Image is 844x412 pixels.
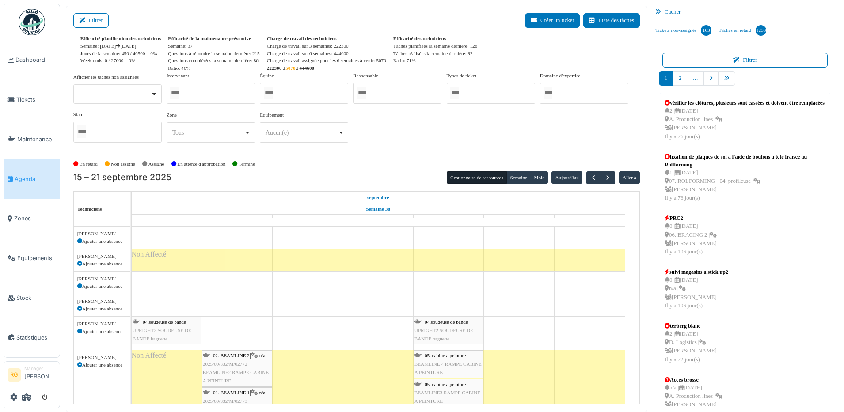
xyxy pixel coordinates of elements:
input: Tous [264,87,273,99]
div: Jours de la semaine: 450 / 46500 = 0% [80,50,161,57]
a: Agenda [4,159,60,199]
div: | [203,352,271,386]
div: Charge de travail sur 6 semaines: 444600 [267,50,386,57]
li: [PERSON_NAME] [24,365,56,384]
div: Efficacité de la maintenance préventive [168,35,260,42]
label: Types de ticket [447,72,477,79]
div: Tâches réalisées la semaine dernière: 92 [393,50,477,57]
a: Stock [4,278,60,318]
span: 02. BEAMLINE 2 [213,353,250,358]
span: 04.soudeuse de bande [425,319,468,325]
label: En retard [80,160,98,168]
a: Statistiques [4,318,60,357]
div: fixation de plaques de sol à l'aide de boulons à tête fraisée au Rollforming [665,153,825,169]
button: Créer un ticket [525,13,580,28]
div: Ratio: 71% [393,57,477,64]
label: Statut [73,111,85,118]
h2: 15 – 21 septembre 2025 [73,172,171,183]
div: [PERSON_NAME] [77,320,126,328]
span: BEAMLINE 4 RAMPE CABINE A PEINTURE [414,361,482,375]
label: En attente d'approbation [177,160,225,168]
span: Équipements [17,254,56,262]
div: Semaine: 37 [168,42,260,50]
li: RG [8,368,21,382]
span: BEAMLINE3 RAMPE CABINE A PEINTURE [414,390,480,404]
div: Cacher [652,6,838,19]
div: Aucun(e) [266,128,338,137]
div: suivi magasins a stick up2 [665,268,728,276]
div: [PERSON_NAME] [77,230,126,238]
div: 103 [701,25,711,36]
a: 17 septembre 2025 [298,215,318,226]
button: Semaine [506,171,531,184]
input: Tous [77,125,86,138]
div: Questions à répondre la semaine dernière: 215 [168,50,260,57]
div: vérifier les clôtures, plusieurs sont cassées et doivent être remplacées [665,99,825,107]
a: … [687,71,704,86]
button: Précédent [586,171,601,184]
div: [PERSON_NAME] [77,275,126,283]
a: Tickets [4,80,60,120]
div: Semaine: [DATE] [DATE] [80,42,161,50]
a: 2 [673,71,687,86]
div: Charge de travail assignée pour les 6 semaines à venir: 5070 [267,57,386,64]
div: Ajouter une absence [77,260,126,268]
label: Afficher les tâches non assignées [73,73,139,81]
div: Charge de travail des techniciens [267,35,386,42]
div: 0 | [DATE] n/a | [PERSON_NAME] Il y a 106 jour(s) [665,276,728,310]
a: fixation de plaques de sol à l'aide de boulons à tête fraisée au Rollforming 1 |[DATE] 07. ROLFOR... [662,151,828,205]
a: Dashboard [4,40,60,80]
div: Ajouter une absence [77,305,126,313]
a: Semaine 38 [364,204,392,215]
span: 05. cabine a peinture [425,353,466,358]
div: Ajouter une absence [77,238,126,245]
input: Tous [357,87,366,99]
a: RG Manager[PERSON_NAME] [8,365,56,386]
span: 5070 [285,65,295,71]
label: Domaine d'expertise [540,72,581,79]
label: Équipe [260,72,274,79]
div: Questions complétées la semaine dernière: 86 [168,57,260,64]
label: Responsable [353,72,378,79]
button: Liste des tâches [583,13,640,28]
a: 19 septembre 2025 [439,215,458,226]
div: 2 | [DATE] D. Logistics | [PERSON_NAME] Il y a 72 jour(s) [665,330,717,364]
button: Filtrer [662,53,828,68]
a: 16 septembre 2025 [227,215,248,226]
span: n/a [259,390,266,395]
div: Efficacité planification des techniciens [80,35,161,42]
button: Aller à [619,171,640,184]
a: vérifier les clôtures, plusieurs sont cassées et doivent être remplacées 2 |[DATE] A. Production ... [662,97,827,143]
label: Intervenant [167,72,189,79]
span: 04.soudeuse de bande [143,319,186,325]
div: 2 | [DATE] A. Production lines | [PERSON_NAME] Il y a 76 jour(s) [665,107,825,141]
input: Tous [450,87,459,99]
div: Efficacité des techniciens [393,35,477,42]
a: 15 septembre 2025 [157,215,176,226]
label: Terminé [239,160,255,168]
span: UPRIGHT2 SOUDEUSE DE BANDE baguette [133,328,191,341]
span: 2025/09/332/M/02773 [203,398,247,404]
div: 222300 ≤ ≤ 444600 [267,64,386,72]
span: Dashboard [15,56,56,64]
a: Équipements [4,238,60,278]
span: Non Affecté [132,352,166,359]
a: suivi magasins a stick up2 0 |[DATE] n/a | [PERSON_NAME]Il y a 106 jour(s) [662,266,730,312]
a: 20 septembre 2025 [509,215,529,226]
span: Zones [14,214,56,223]
div: Tous [172,128,244,137]
div: [PERSON_NAME] [77,253,126,260]
a: 21 septembre 2025 [580,215,600,226]
button: Suivant [601,171,615,184]
div: Ajouter une absence [77,283,126,290]
a: Zones [4,199,60,238]
span: 05. cabine a peinture [425,382,466,387]
a: Maintenance [4,120,60,159]
button: Filtrer [73,13,109,28]
div: [PERSON_NAME] [77,354,126,361]
div: Manager [24,365,56,372]
div: Ajouter une absence [77,328,126,335]
span: 01. BEAMLINE 1 [213,390,250,395]
a: terberg blanc 2 |[DATE] D. Logistics | [PERSON_NAME]Il y a 72 jour(s) [662,320,719,366]
div: 0 | [DATE] 06. BRACING 2 | [PERSON_NAME] Il y a 106 jour(s) [665,222,717,256]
